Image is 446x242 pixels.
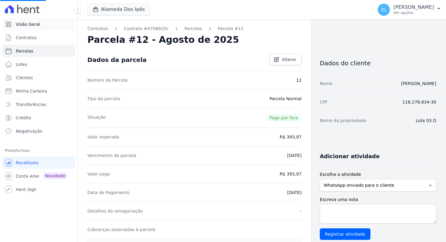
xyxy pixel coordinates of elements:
[320,60,436,67] h3: Dados do cliente
[320,99,328,105] dt: CPF
[16,88,47,94] span: Minha Carteira
[401,81,436,86] a: [PERSON_NAME]
[394,10,434,15] p: Ver opções
[16,173,39,179] span: Conta Arke
[280,134,302,140] dd: R$ 393,97
[16,75,33,81] span: Clientes
[87,114,106,121] dt: Situação
[2,170,75,182] a: Conta Arke Novidade
[269,54,302,65] a: Alterar
[16,115,31,121] span: Crédito
[16,61,27,67] span: Lotes
[2,18,75,30] a: Visão Geral
[87,171,110,177] dt: Valor pago
[2,32,75,44] a: Contratos
[2,58,75,70] a: Lotes
[416,118,436,124] dd: Lote 03 D
[16,128,42,134] span: Negativação
[16,35,36,41] span: Contratos
[320,80,332,87] dt: Nome
[287,152,302,158] dd: [DATE]
[184,26,202,32] a: Parcelas
[320,153,380,160] h3: Adicionar atividade
[2,45,75,57] a: Parcelas
[87,77,128,83] dt: Número da Parcela
[2,72,75,84] a: Clientes
[87,34,239,45] h2: Parcela #12 - Agosto de 2025
[2,157,75,169] a: Recebíveis
[87,189,130,196] dt: Data de Pagamento
[2,112,75,124] a: Crédito
[87,227,155,233] dt: Cobranças associadas à parcela
[373,1,446,18] button: DL [PERSON_NAME] Ver opções
[282,56,296,63] span: Alterar
[266,114,302,121] span: Pago por fora
[287,189,302,196] dd: [DATE]
[2,98,75,111] a: Transferências
[5,147,73,154] div: Plataformas
[87,96,120,102] dt: Tipo da parcela
[402,99,436,105] dd: 118.278.834-30
[16,21,40,27] span: Visão Geral
[300,208,302,214] dd: -
[87,4,150,15] button: Alameda Dos Ipês
[296,77,302,83] dd: 12
[16,48,33,54] span: Parcelas
[87,152,136,158] dt: Vencimento da parcela
[2,125,75,137] a: Negativação
[87,208,143,214] dt: Detalhes da renegociação
[2,85,75,97] a: Minha Carteira
[320,228,370,240] input: Registrar atividade
[269,96,302,102] dd: Parcela Normal
[87,56,147,63] div: Dados da parcela
[16,101,46,107] span: Transferências
[16,186,37,193] span: Hent Sign
[394,4,434,10] p: [PERSON_NAME]
[87,134,119,140] dt: Valor esperado
[16,160,39,166] span: Recebíveis
[43,172,68,179] span: Novidade
[87,26,108,32] a: Contratos
[320,196,436,203] label: Escreva uma nota
[2,183,75,196] a: Hent Sign
[218,26,244,32] a: Parcela #12
[87,26,302,32] nav: Breadcrumb
[381,8,387,12] span: DL
[320,171,436,178] label: Escolha a atividade
[280,171,302,177] dd: R$ 393,97
[124,26,168,32] a: Contrato #4708925c
[320,118,366,124] dt: Nome da propriedade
